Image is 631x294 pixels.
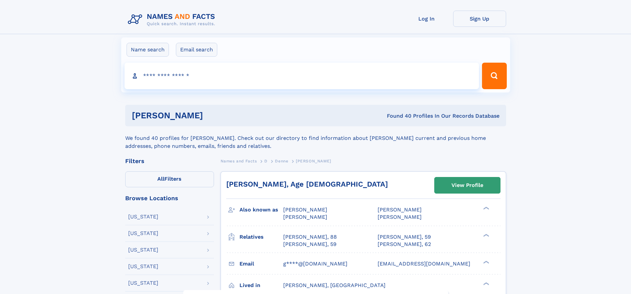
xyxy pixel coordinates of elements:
[435,177,500,193] a: View Profile
[132,111,295,120] h1: [PERSON_NAME]
[283,282,386,288] span: [PERSON_NAME], [GEOGRAPHIC_DATA]
[239,258,283,269] h3: Email
[482,281,490,286] div: ❯
[378,233,431,241] a: [PERSON_NAME], 59
[275,159,288,163] span: Denne
[176,43,217,57] label: Email search
[378,261,470,267] span: [EMAIL_ADDRESS][DOMAIN_NAME]
[239,231,283,243] h3: Relatives
[482,260,490,264] div: ❯
[482,206,490,210] div: ❯
[400,11,453,27] a: Log In
[125,158,214,164] div: Filters
[226,180,388,188] a: [PERSON_NAME], Age [DEMOGRAPHIC_DATA]
[128,214,158,219] div: [US_STATE]
[128,280,158,286] div: [US_STATE]
[125,171,214,187] label: Filters
[283,241,337,248] a: [PERSON_NAME], 59
[128,264,158,269] div: [US_STATE]
[283,214,327,220] span: [PERSON_NAME]
[128,231,158,236] div: [US_STATE]
[264,157,268,165] a: D
[453,11,506,27] a: Sign Up
[283,233,337,241] a: [PERSON_NAME], 88
[239,204,283,215] h3: Also known as
[378,241,431,248] a: [PERSON_NAME], 62
[482,63,506,89] button: Search Button
[264,159,268,163] span: D
[125,126,506,150] div: We found 40 profiles for [PERSON_NAME]. Check out our directory to find information about [PERSON...
[128,247,158,253] div: [US_STATE]
[125,63,479,89] input: search input
[378,206,422,213] span: [PERSON_NAME]
[378,214,422,220] span: [PERSON_NAME]
[157,176,164,182] span: All
[125,195,214,201] div: Browse Locations
[125,11,221,29] img: Logo Names and Facts
[275,157,288,165] a: Denne
[239,280,283,291] h3: Lived in
[127,43,169,57] label: Name search
[295,112,500,120] div: Found 40 Profiles In Our Records Database
[482,233,490,237] div: ❯
[296,159,331,163] span: [PERSON_NAME]
[451,178,483,193] div: View Profile
[221,157,257,165] a: Names and Facts
[283,206,327,213] span: [PERSON_NAME]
